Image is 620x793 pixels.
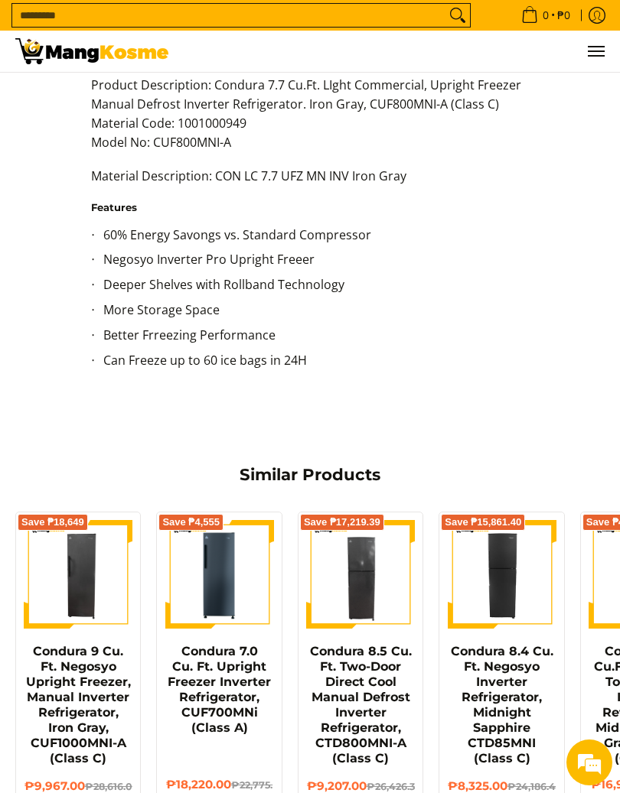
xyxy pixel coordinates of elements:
textarea: Type your message and hit 'Enter' [8,418,292,471]
span: • [517,7,575,24]
span: Save ₱17,219.39 [304,518,380,527]
li: Better Frreezing Performance [103,326,530,351]
span: Save ₱4,555 [162,518,220,527]
img: Condura 8.4 Cu. Ft. Negosyo Inverter Refrigerator, Midnight Sapphire CTD85MNI (Class C) [447,520,556,629]
p: Product Description: Condura 7.7 Cu.Ft. LIght Commercial, Upright Freezer Manual Defrost Inverter... [91,76,530,167]
span: ₱0 [555,10,573,21]
img: Condura 7.7 Cu. Ft. Manual Defrost Inverter Ref (Class C) l Mang Kosme [15,38,168,64]
img: Condura 8.5 Cu. Ft. Two-Door Direct Cool Manual Defrost Inverter Refrigerator, CTD800MNI-A (Class C) [306,520,415,629]
strong: Features [91,201,137,213]
li: More Storage Space [103,301,530,326]
li: 60% Energy Savongs vs. Standard Compressor [103,226,530,251]
a: Condura 7.0 Cu. Ft. Upright Freezer Inverter Refrigerator, CUF700MNi (Class A) [168,644,271,735]
ul: Customer Navigation [184,31,605,72]
button: Menu [586,31,605,72]
a: Condura 8.4 Cu. Ft. Negosyo Inverter Refrigerator, Midnight Sapphire CTD85MNI (Class C) [451,644,553,765]
li: Negosyo Inverter Pro Upright Freeer [103,250,530,275]
img: Condura 7.0 Cu. Ft. Upright Freezer Inverter Refrigerator, CUF700MNi (Class A) [165,520,273,629]
span: 0 [540,10,551,21]
nav: Main Menu [184,31,605,72]
div: Minimize live chat window [251,8,288,44]
img: Condura 9 Cu. Ft. Negosyo Upright Freezer, Manual Inverter Refrigerator, Iron Gray, CUF1000MNI-A ... [24,520,132,629]
li: Can Freeze up to 60 ice bags in 24H [103,351,530,376]
button: Search [445,4,470,27]
span: Save ₱18,649 [21,518,84,527]
span: Save ₱15,861.40 [445,518,521,527]
p: Material Description: CON LC 7.7 UFZ MN INV Iron Gray [91,167,530,201]
div: Chat with us now [80,86,257,106]
a: Condura 9 Cu. Ft. Negosyo Upright Freezer, Manual Inverter Refrigerator, Iron Gray, CUF1000MNI-A ... [26,644,131,765]
li: Deeper Shelves with Rollband Technology [103,275,530,301]
a: Condura 8.5 Cu. Ft. Two-Door Direct Cool Manual Defrost Inverter Refrigerator, CTD800MNI-A (Class C) [310,644,412,765]
span: We're online! [89,193,211,347]
h2: Similar Products [91,464,530,485]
